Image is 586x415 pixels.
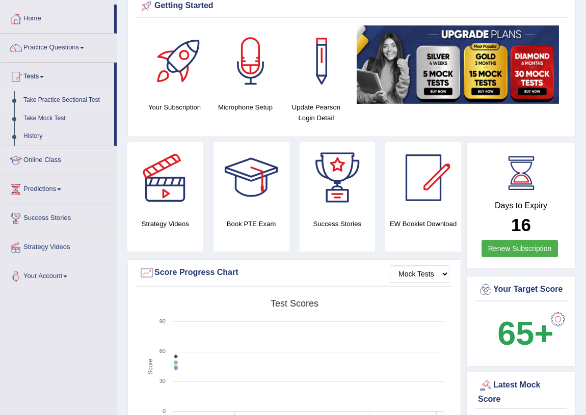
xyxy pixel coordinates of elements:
[214,218,289,229] h4: Book PTE Exam
[159,348,166,354] text: 60
[385,218,461,229] h4: EW Booklet Download
[1,204,117,230] a: Success Stories
[159,318,166,324] text: 90
[1,146,117,172] a: Online Class
[357,25,559,104] img: small5.jpg
[139,265,449,281] div: Score Progress Chart
[482,240,558,257] a: Renew Subscription
[1,233,117,259] a: Strategy Videos
[511,215,531,235] b: 16
[478,282,564,297] div: Your Target Score
[1,63,114,88] a: Tests
[478,378,564,405] div: Latest Mock Score
[163,408,166,414] text: 0
[159,378,166,384] text: 30
[1,34,117,59] a: Practice Questions
[497,315,553,352] b: 65+
[478,201,564,210] h4: Days to Expiry
[1,5,114,30] a: Home
[127,218,203,229] h4: Strategy Videos
[271,298,318,309] tspan: Test scores
[1,262,117,288] a: Your Account
[19,109,114,128] a: Take Mock Test
[19,91,114,109] a: Take Practice Sectional Test
[286,102,347,123] h4: Update Pearson Login Detail
[147,358,154,375] tspan: Score
[144,102,205,113] h4: Your Subscription
[19,127,114,146] a: History
[215,102,276,113] h4: Microphone Setup
[1,175,117,201] a: Predictions
[300,218,376,229] h4: Success Stories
